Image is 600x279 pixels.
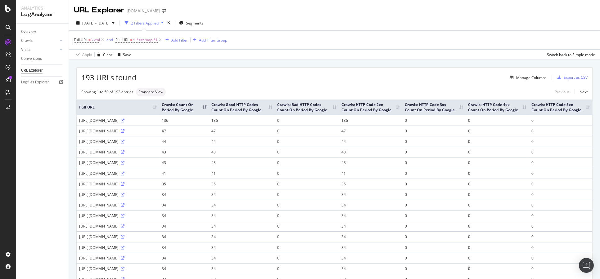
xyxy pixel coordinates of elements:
td: 0 [529,126,592,136]
div: times [166,20,171,26]
button: and [106,37,113,43]
td: 0 [529,200,592,210]
td: 0 [275,253,339,263]
td: 0 [529,189,592,200]
td: 0 [275,210,339,221]
th: Full URL: activate to sort column ascending [77,100,159,115]
td: 0 [275,115,339,126]
div: Conversions [21,55,42,62]
td: 0 [466,136,529,147]
td: 0 [529,168,592,179]
td: 44 [339,136,402,147]
td: 0 [466,157,529,168]
td: 0 [275,200,339,210]
th: Crawls: HTTP Code 5xx Count On Period By Google: activate to sort column ascending [529,100,592,115]
div: [URL][DOMAIN_NAME] [79,255,157,261]
td: 0 [275,147,339,157]
td: 34 [159,231,209,242]
th: Crawls: HTTP Code 3xx Count On Period By Google: activate to sort column ascending [402,100,466,115]
td: 0 [466,115,529,126]
td: 34 [339,242,402,253]
button: Add Filter Group [191,36,227,44]
td: 34 [159,253,209,263]
div: [URL][DOMAIN_NAME] [79,192,157,197]
button: Manage Columns [508,74,547,81]
div: Logfiles Explorer [21,79,49,86]
div: Overview [21,29,36,35]
span: Segments [186,20,203,26]
span: 193 URLs found [81,72,137,83]
td: 0 [466,210,529,221]
td: 136 [209,115,275,126]
td: 0 [466,253,529,263]
span: Full URL [115,37,129,42]
div: [URL][DOMAIN_NAME] [79,149,157,155]
button: Save [115,50,131,60]
div: LogAnalyzer [21,11,64,18]
button: 2 Filters Applied [122,18,166,28]
div: Clear [103,52,112,57]
td: 47 [159,126,209,136]
a: Visits [21,46,58,53]
div: [URL][DOMAIN_NAME] [79,202,157,208]
td: 47 [339,126,402,136]
td: 34 [209,200,275,210]
div: [URL][DOMAIN_NAME] [79,128,157,134]
td: 0 [275,263,339,274]
td: 0 [466,126,529,136]
div: Crawls [21,38,33,44]
td: 0 [402,189,466,200]
td: 0 [402,242,466,253]
td: 34 [159,221,209,231]
div: [URL][DOMAIN_NAME] [79,213,157,218]
th: Crawls: Count On Period By Google: activate to sort column ascending [159,100,209,115]
td: 34 [339,253,402,263]
td: 43 [159,147,209,157]
td: 0 [275,136,339,147]
td: 0 [275,157,339,168]
th: Crawls: Good HTTP Codes Count On Period By Google: activate to sort column ascending [209,100,275,115]
div: Manage Columns [516,75,547,80]
button: [DATE] - [DATE] [74,18,117,28]
td: 43 [209,157,275,168]
td: 41 [339,168,402,179]
td: 34 [339,200,402,210]
td: 44 [209,136,275,147]
td: 0 [529,210,592,221]
td: 34 [209,231,275,242]
div: URL Explorer [74,5,124,15]
td: 0 [402,253,466,263]
button: Clear [95,50,112,60]
td: 41 [209,168,275,179]
td: 43 [209,147,275,157]
th: Crawls: HTTP Code 4xx Count On Period By Google: activate to sort column ascending [466,100,529,115]
td: 136 [339,115,402,126]
span: Full URL [74,37,88,42]
td: 0 [402,157,466,168]
td: 43 [159,157,209,168]
td: 0 [402,210,466,221]
td: 0 [275,231,339,242]
td: 34 [159,189,209,200]
div: [URL][DOMAIN_NAME] [79,234,157,239]
td: 0 [402,200,466,210]
div: Visits [21,46,30,53]
td: 0 [529,231,592,242]
button: Apply [74,50,92,60]
td: 0 [466,147,529,157]
span: ^.*sitemap.*$ [133,36,158,44]
a: Overview [21,29,64,35]
td: 0 [402,136,466,147]
span: = [130,37,132,42]
div: Open Intercom Messenger [579,258,594,273]
td: 0 [402,126,466,136]
a: Crawls [21,38,58,44]
td: 0 [275,242,339,253]
td: 34 [339,189,402,200]
td: 136 [159,115,209,126]
td: 0 [402,179,466,189]
div: Add Filter [171,38,188,43]
a: URL Explorer [21,67,64,74]
div: [URL][DOMAIN_NAME] [79,224,157,229]
span: Standard View [138,90,163,94]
